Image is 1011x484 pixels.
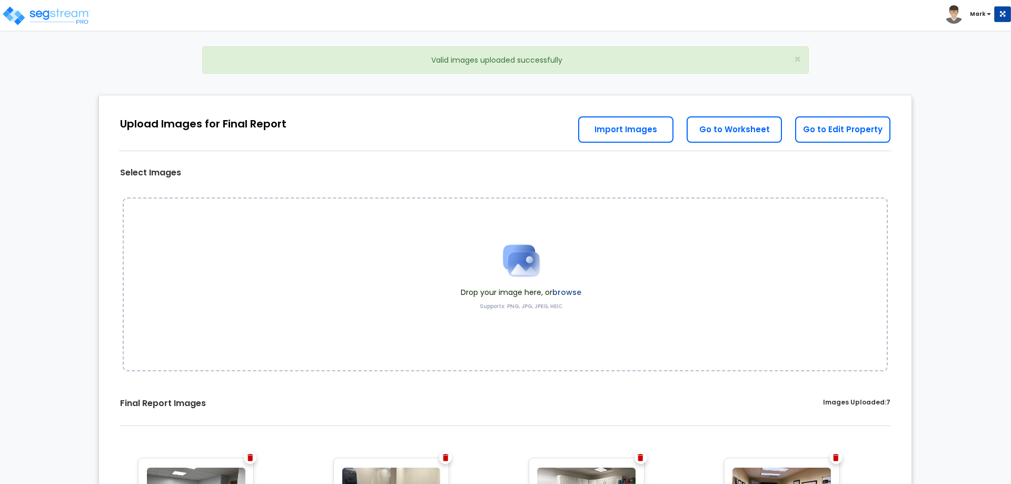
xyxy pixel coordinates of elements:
span: Drop your image here, or [461,287,581,298]
label: Images Uploaded: [823,398,890,410]
div: Upload Images for Final Report [120,116,286,132]
button: Close [794,54,801,65]
img: avatar.png [945,5,963,24]
img: logo_pro_r.png [2,5,91,26]
label: Final Report Images [120,398,206,410]
label: Supports: PNG, JPG, JPEG, HEIC [480,303,562,310]
img: Trash Icon [247,454,253,461]
img: Upload Icon [495,234,548,287]
span: 7 [886,398,890,407]
img: Trash Icon [833,454,839,461]
span: × [794,52,801,67]
label: browse [552,287,581,298]
a: Go to Edit Property [795,116,890,143]
span: Valid images uploaded successfully [431,55,562,65]
b: Mark [970,10,986,18]
label: Select Images [120,167,181,179]
a: Import Images [578,116,673,143]
img: Trash Icon [443,454,449,461]
img: Trash Icon [638,454,643,461]
a: Go to Worksheet [687,116,782,143]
